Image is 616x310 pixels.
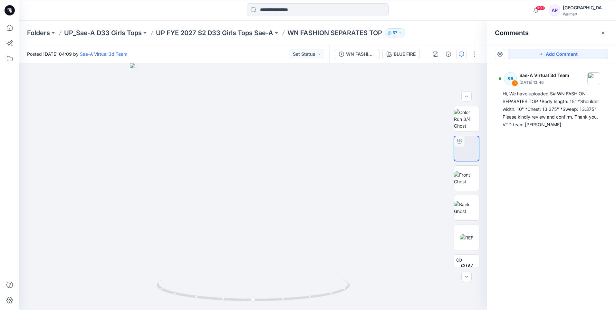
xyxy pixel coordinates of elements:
a: Sae-A Virtual 3d Team [80,51,127,57]
button: Add Comment [508,49,608,59]
h2: Comments [495,29,529,37]
p: [DATE] 13:46 [519,79,569,86]
button: WN FASHION SEPARATES TOP_REV2_FULL COLORWAYS [335,49,380,59]
div: AP [549,5,560,16]
p: 57 [393,29,397,36]
img: REF [460,234,473,241]
span: Posted [DATE] 04:09 by [27,51,127,57]
button: Details [443,49,454,59]
a: UP FYE 2027 S2 D33 Girls Tops Sae-A [156,28,273,37]
button: 57 [385,28,405,37]
span: BW [460,261,473,273]
span: 99+ [535,5,545,11]
div: 1 [512,80,518,86]
p: WN FASHION SEPARATES TOP [287,28,382,37]
div: Walmart [563,12,608,16]
a: Folders [27,28,50,37]
div: SA [504,72,517,85]
a: UP_Sae-A D33 Girls Tops [64,28,142,37]
button: BLUE FIRE [382,49,420,59]
div: Hi, We have uploaded S# WN FASHION SEPARATES TOP *Body length: 15" *Shoulder width: 10" *Chest: 1... [503,90,601,129]
img: Color Run 3/4 Ghost [454,109,479,129]
img: Front Ghost [454,171,479,185]
p: Sae-A Virtual 3d Team [519,72,569,79]
div: [GEOGRAPHIC_DATA] [563,4,608,12]
div: WN FASHION SEPARATES TOP_REV2_FULL COLORWAYS [346,51,376,58]
div: BLUE FIRE [394,51,416,58]
img: Back Ghost [454,201,479,215]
